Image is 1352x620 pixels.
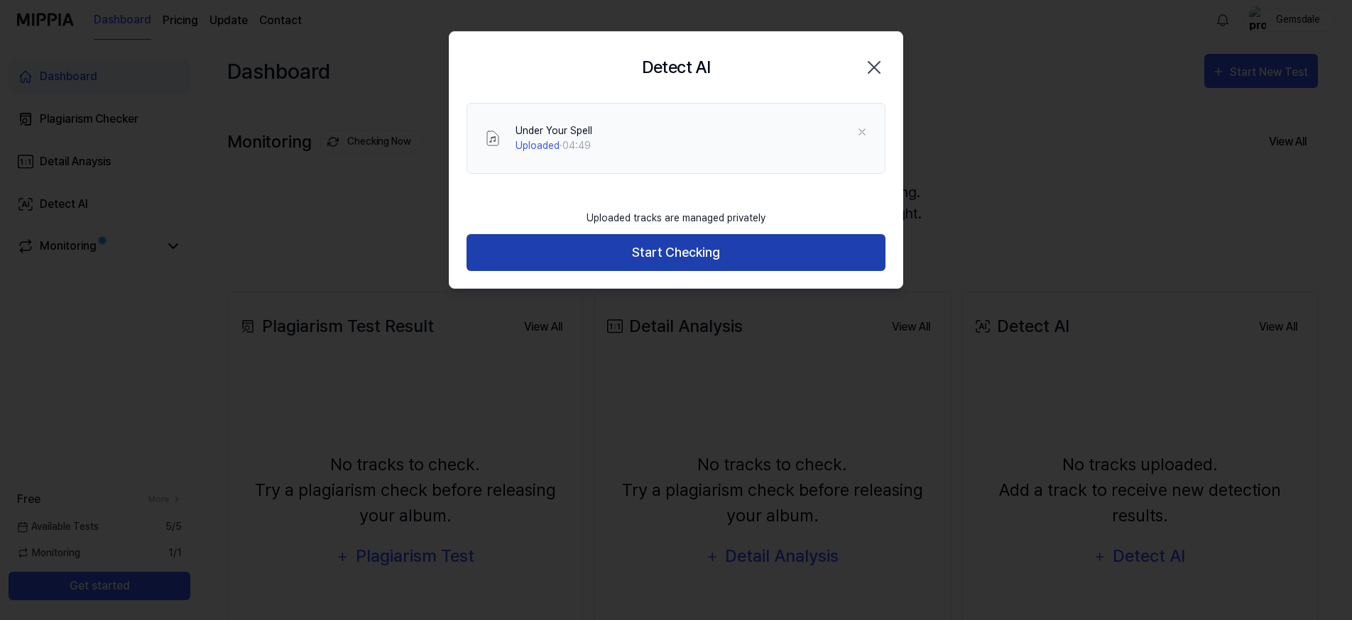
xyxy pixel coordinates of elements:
[467,234,885,272] button: Start Checking
[516,138,592,153] div: · 04:49
[516,140,560,151] span: Uploaded
[484,130,501,147] img: File Select
[578,202,774,234] div: Uploaded tracks are managed privately
[642,55,711,80] h2: Detect AI
[516,123,592,138] div: Under Your Spell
